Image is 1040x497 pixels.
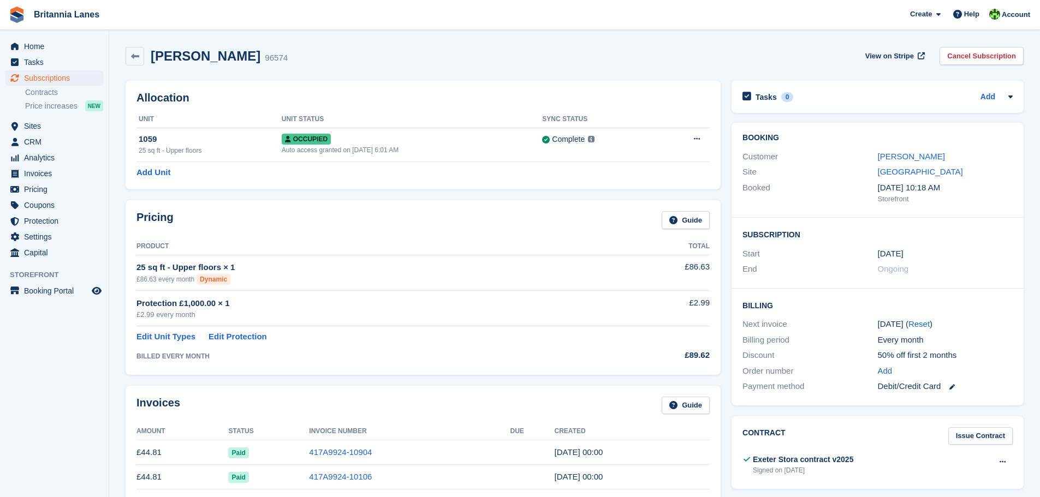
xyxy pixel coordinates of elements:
a: Issue Contract [948,427,1013,445]
h2: Invoices [136,397,180,415]
td: £44.81 [136,465,228,489]
span: Settings [24,229,90,244]
span: Tasks [24,55,90,70]
div: Next invoice [742,318,877,331]
span: Occupied [282,134,331,145]
a: View on Stripe [861,47,927,65]
a: menu [5,55,103,70]
div: 25 sq ft - Upper floors [139,146,282,155]
h2: Pricing [136,211,174,229]
th: Unit [136,111,282,128]
a: [GEOGRAPHIC_DATA] [878,167,963,176]
div: Storefront [878,194,1013,205]
div: Billing period [742,334,877,346]
a: Add [878,365,893,378]
span: Paid [228,447,248,458]
span: Storefront [10,270,109,280]
span: Protection [24,213,90,229]
span: Create [910,9,932,20]
h2: Booking [742,134,1013,142]
div: Exeter Stora contract v2025 [753,454,853,465]
div: £89.62 [617,349,710,362]
a: Price increases NEW [25,100,103,112]
a: menu [5,197,103,213]
span: Home [24,39,90,54]
th: Invoice Number [309,423,510,440]
a: Contracts [25,87,103,98]
div: Debit/Credit Card [878,380,1013,393]
span: Ongoing [878,264,909,273]
a: menu [5,229,103,244]
a: Edit Unit Types [136,331,195,343]
th: Sync Status [542,111,658,128]
div: NEW [85,100,103,111]
h2: Subscription [742,229,1013,239]
a: Reset [908,319,930,328]
div: BILLED EVERY MONTH [136,351,617,361]
span: CRM [24,134,90,149]
h2: Allocation [136,92,710,104]
th: Total [617,238,710,255]
div: 25 sq ft - Upper floors × 1 [136,261,617,274]
a: Preview store [90,284,103,297]
span: Capital [24,245,90,260]
time: 2025-07-25 23:00:00 UTC [878,248,904,260]
a: menu [5,134,103,149]
time: 2025-07-25 23:00:42 UTC [555,472,603,481]
h2: [PERSON_NAME] [151,49,260,63]
h2: Billing [742,300,1013,310]
div: Complete [552,134,585,145]
a: menu [5,245,103,260]
div: Signed on [DATE] [753,465,853,475]
time: 2025-08-25 23:00:51 UTC [555,447,603,457]
td: £86.63 [617,255,710,290]
div: £2.99 every month [136,309,617,320]
img: icon-info-grey-7440780725fd019a000dd9b08b2336e03edf1995a4989e88bcd33f0948082b44.svg [588,136,595,142]
th: Due [510,423,554,440]
span: Booking Portal [24,283,90,298]
th: Product [136,238,617,255]
div: Discount [742,349,877,362]
a: Add Unit [136,166,170,179]
div: Customer [742,151,877,163]
a: 417A9924-10904 [309,447,372,457]
a: Edit Protection [209,331,267,343]
a: Guide [662,211,710,229]
img: stora-icon-8386f47178a22dfd0bd8f6a31ec36ba5ce8667c1dd55bd0f319d3a0aa187defe.svg [9,7,25,23]
a: Guide [662,397,710,415]
a: menu [5,39,103,54]
span: Invoices [24,166,90,181]
th: Amount [136,423,228,440]
span: Price increases [25,101,78,111]
a: menu [5,182,103,197]
h2: Tasks [756,92,777,102]
th: Created [555,423,710,440]
div: 50% off first 2 months [878,349,1013,362]
span: Coupons [24,197,90,213]
div: 0 [781,92,794,102]
div: Dynamic [197,274,230,285]
div: Site [742,166,877,178]
a: Add [980,91,995,104]
a: Cancel Subscription [940,47,1024,65]
h2: Contract [742,427,786,445]
div: Every month [878,334,1013,346]
span: Paid [228,472,248,483]
img: Robert Parr [989,9,1000,20]
a: menu [5,213,103,229]
span: Pricing [24,182,90,197]
div: Booked [742,182,877,205]
a: 417A9924-10106 [309,472,372,481]
div: Protection £1,000.00 × 1 [136,297,617,310]
a: Britannia Lanes [29,5,104,23]
a: menu [5,150,103,165]
span: Help [964,9,979,20]
div: 96574 [265,52,288,64]
a: menu [5,166,103,181]
div: £86.63 every month [136,274,617,285]
div: [DATE] ( ) [878,318,1013,331]
a: menu [5,118,103,134]
a: menu [5,283,103,298]
a: menu [5,70,103,86]
div: 1059 [139,133,282,146]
